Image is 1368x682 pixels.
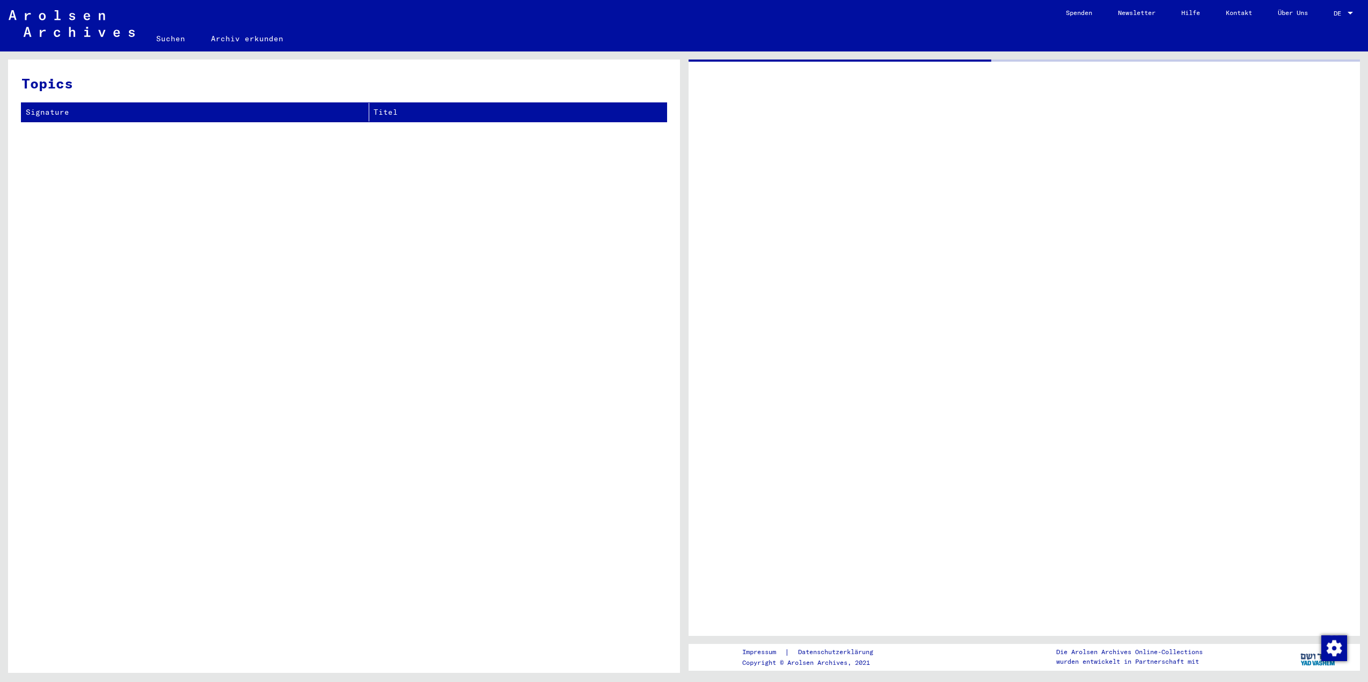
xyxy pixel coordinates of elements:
[9,10,135,37] img: Arolsen_neg.svg
[742,658,886,668] p: Copyright © Arolsen Archives, 2021
[1298,643,1338,670] img: yv_logo.png
[198,26,296,51] a: Archiv erkunden
[742,647,886,658] div: |
[1056,657,1203,666] p: wurden entwickelt in Partnerschaft mit
[21,73,666,94] h3: Topics
[21,103,369,122] th: Signature
[1056,647,1203,657] p: Die Arolsen Archives Online-Collections
[789,647,886,658] a: Datenschutzerklärung
[1334,10,1345,17] span: DE
[1321,635,1347,661] img: Zustimmung ändern
[742,647,785,658] a: Impressum
[143,26,198,51] a: Suchen
[369,103,667,122] th: Titel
